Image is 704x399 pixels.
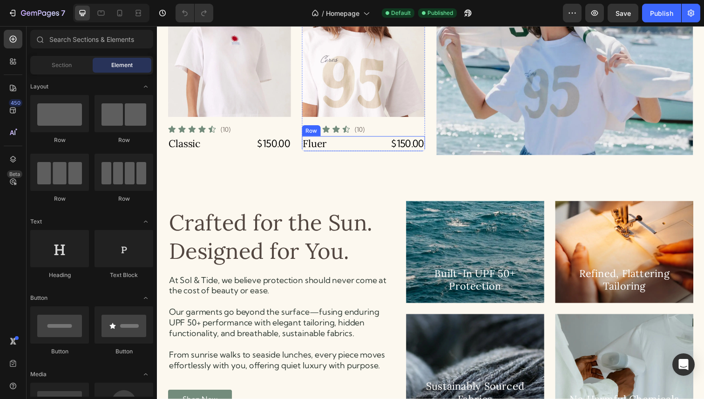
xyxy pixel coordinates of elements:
p: At Sol & Tide, we believe protection should never come at the cost of beauty or ease. Our garment... [12,254,242,352]
div: Text Block [95,271,153,279]
a: Fluer [148,113,175,127]
span: Homepage [326,8,359,18]
span: Element [111,61,133,69]
span: Toggle open [138,367,153,382]
p: Built-In UPF 50+ Protection [266,246,383,273]
div: Row [30,136,89,144]
span: Text [30,217,42,226]
p: Sustainably Sourced Fabrics [266,361,383,388]
span: Save [616,9,631,17]
h2: Crafted for the Sun. Designed for You. [11,186,243,246]
span: Layout [30,82,48,91]
div: Row [95,195,153,203]
div: $150.00 [102,113,137,128]
div: Open Intercom Messenger [672,353,695,376]
input: Search Sections & Elements [30,30,153,48]
button: Publish [642,4,681,22]
span: Media [30,370,47,379]
div: $150.00 [238,113,274,128]
div: Heading [30,271,89,279]
div: Background Image [254,294,395,399]
span: Button [30,294,47,302]
div: Row [30,195,89,203]
p: (10) [202,101,212,110]
button: 7 [4,4,69,22]
div: Beta [7,170,22,178]
p: No Harmful Chemicals [421,375,533,388]
span: Section [52,61,72,69]
div: Background Image [254,179,395,283]
div: Background Image [406,294,548,399]
div: 450 [9,99,22,107]
span: Default [391,9,411,17]
span: Published [427,9,453,17]
button: Save [608,4,638,22]
div: Button [95,347,153,356]
p: (10) [65,101,75,110]
div: Undo/Redo [176,4,213,22]
div: Row [150,103,165,111]
div: Button [30,347,89,356]
span: / [322,8,324,18]
p: Refined, Flattering Tailoring [419,246,535,273]
div: Row [95,136,153,144]
span: Toggle open [138,214,153,229]
div: Background Image [406,179,548,283]
p: 7 [61,7,65,19]
span: Toggle open [138,79,153,94]
p: Shop Now [26,376,61,386]
iframe: Design area [157,26,704,399]
a: Classic [11,113,46,127]
a: Shop Now [11,372,76,391]
span: Toggle open [138,291,153,305]
div: Publish [650,8,673,18]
